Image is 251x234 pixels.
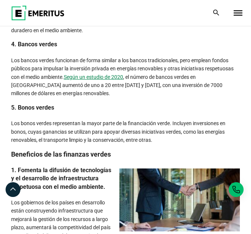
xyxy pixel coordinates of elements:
[11,57,234,80] font: Los bancos verdes funcionan de forma similar a los bancos tradicionales, pero emplean fondos públ...
[11,41,57,48] font: 4. Bancos verdes
[234,10,242,16] button: Alternar menú
[11,150,111,158] font: Beneficios de las finanzas verdes
[11,104,54,111] font: 5. Bonos verdes
[11,74,222,97] font: , el número de bancos verdes en [GEOGRAPHIC_DATA] aumentó de uno a 20 entre [DATE] y [DATE], con ...
[11,167,111,190] font: 1. Fomenta la difusión de tecnologías y el desarrollo de infraestructura respetuosa con el medio ...
[64,74,123,80] a: Según un estudio de 2020
[11,120,225,143] font: Los bonos verdes representan la mayor parte de la financiación verde. Incluyen inversiones en bon...
[119,168,240,231] img: Beneficios de las finanzas verdes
